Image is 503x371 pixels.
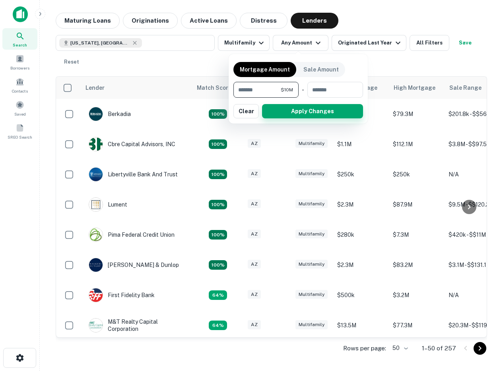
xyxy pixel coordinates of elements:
p: Sale Amount [303,65,339,74]
iframe: Chat Widget [463,307,503,346]
span: $10M [281,86,293,93]
p: Mortgage Amount [240,65,290,74]
div: - [302,82,304,98]
button: Apply Changes [262,104,363,118]
button: Clear [233,104,259,118]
